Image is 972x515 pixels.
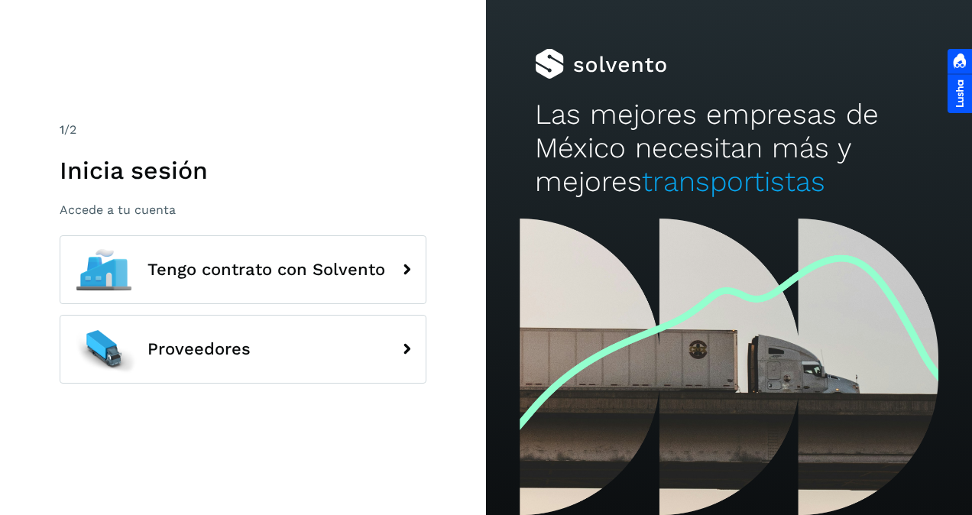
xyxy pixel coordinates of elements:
[60,156,426,185] h1: Inicia sesión
[642,165,825,198] span: transportistas
[60,121,426,139] div: /2
[60,235,426,304] button: Tengo contrato con Solvento
[60,315,426,384] button: Proveedores
[60,202,426,217] p: Accede a tu cuenta
[147,340,251,358] span: Proveedores
[147,261,385,279] span: Tengo contrato con Solvento
[535,98,924,199] h2: Las mejores empresas de México necesitan más y mejores
[60,122,64,137] span: 1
